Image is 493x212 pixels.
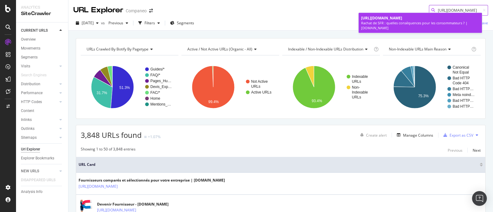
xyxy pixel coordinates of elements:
[453,87,474,91] text: Bad HTTP…
[150,85,172,89] text: Devis_Exp…
[450,133,473,138] div: Export as CSV
[79,162,478,167] span: URL Card
[453,70,469,74] text: Not Equal
[79,183,118,190] a: [URL][DOMAIN_NAME]
[453,76,470,80] text: Bad HTTP
[21,126,58,132] a: Outlinks
[187,46,252,52] span: Active / Not Active URLs (organic - all)
[21,189,43,195] div: Analysis Info
[21,189,64,195] a: Analysis Info
[352,95,361,99] text: URLs
[21,81,40,87] div: Distribution
[21,63,30,70] div: Visits
[389,46,446,52] span: Non-Indexable URLs Main Reason
[21,177,62,183] a: DISAPPEARED URLS
[150,90,160,95] text: FAC/*
[81,60,177,114] svg: A chart.
[82,20,94,26] span: 2025 Aug. 28th
[21,90,43,96] div: Performance
[453,93,475,97] text: Meta noind…
[150,73,160,77] text: FAQ/*
[21,146,40,153] div: Url Explorer
[453,81,469,85] text: Code 404
[21,168,39,174] div: NEW URLS
[480,20,488,26] div: Save
[150,67,165,71] text: Guides/*
[21,5,63,10] div: Analytics
[361,21,479,30] div: Rachat de SFR : quelles conséquences pour les consommateurs ? | [DOMAIN_NAME]
[453,65,469,70] text: Canonical
[21,36,64,43] a: Overview
[473,148,481,153] div: Next
[21,72,47,78] div: Search Engines
[79,178,225,183] div: Fournisseurs comparés et sélectionnés pour votre entreprise | [DOMAIN_NAME]
[21,168,58,174] a: NEW URLS
[251,79,268,84] text: Not Active
[21,45,64,52] a: Movements
[21,108,64,114] a: Content
[453,104,474,109] text: Bad HTTP…
[352,79,361,84] text: URLs
[81,130,142,140] span: 3,848 URLs found
[21,146,64,153] a: Url Explorer
[85,44,173,54] h4: URLs Crawled By Botify By pagetype
[81,146,136,154] div: Showing 1 to 50 of 3,848 entries
[472,191,487,206] div: Open Intercom Messenger
[473,146,481,154] button: Next
[361,15,402,21] span: [URL][DOMAIN_NAME]
[145,20,155,26] div: Filters
[394,131,433,139] button: Manage Columns
[97,91,107,95] text: 31.7%
[21,134,37,141] div: Sitemaps
[73,5,123,15] div: URL Explorer
[21,99,58,105] a: HTTP Codes
[312,99,322,103] text: 93.4%
[21,126,35,132] div: Outlinks
[87,46,149,52] span: URLs Crawled By Botify By pagetype
[21,155,54,162] div: Explorer Bookmarks
[21,72,53,78] a: Search Engines
[21,155,64,162] a: Explorer Bookmarks
[21,117,32,123] div: Inlinks
[150,79,171,83] text: Pages_Hu…
[21,45,40,52] div: Movements
[150,96,160,101] text: Home
[21,54,38,61] div: Segments
[383,60,479,114] svg: A chart.
[148,134,161,139] div: +1.07%
[448,148,462,153] div: Previous
[251,90,271,94] text: Active URLs
[366,133,387,138] div: Create alert
[287,44,373,54] h4: Indexable / Non-Indexable URLs Distribution
[97,202,169,207] div: Devenir Fournisseur - [DOMAIN_NAME]
[21,10,63,17] div: SiteCrawler
[352,90,368,94] text: Indexable
[441,130,473,140] button: Export as CSV
[453,98,474,103] text: Bad HTTP…
[150,102,171,106] text: Mentions_…
[288,46,363,52] span: Indexable / Non-Indexable URLs distribution
[136,18,162,28] button: Filters
[101,20,106,26] span: vs
[21,117,58,123] a: Inlinks
[168,18,197,28] button: Segments
[448,146,462,154] button: Previous
[181,60,278,114] svg: A chart.
[208,100,219,104] text: 99.4%
[21,36,36,43] div: Overview
[21,99,42,105] div: HTTP Codes
[177,20,194,26] span: Segments
[418,94,429,98] text: 75.3%
[429,5,488,16] input: Find a URL
[21,63,58,70] a: Visits
[282,60,378,114] svg: A chart.
[144,136,147,138] img: Equal
[352,74,368,79] text: Indexable
[358,130,387,140] button: Create alert
[21,27,58,34] a: CURRENT URLS
[126,8,147,14] div: Companeo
